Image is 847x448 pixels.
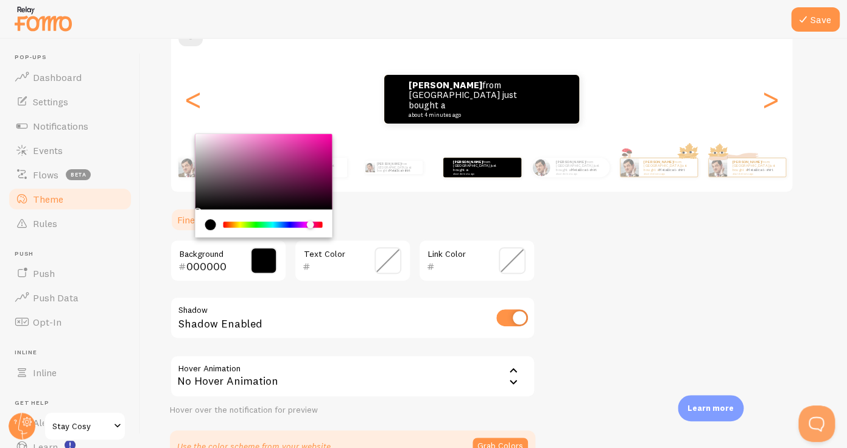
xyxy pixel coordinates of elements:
[556,159,585,164] strong: [PERSON_NAME]
[170,355,535,397] div: No Hover Animation
[15,250,133,258] span: Push
[291,172,341,175] small: about 4 minutes ago
[644,159,692,175] p: from [GEOGRAPHIC_DATA] just bought a
[7,89,133,114] a: Settings
[33,193,63,205] span: Theme
[33,366,57,379] span: Inline
[453,159,482,164] strong: [PERSON_NAME]
[409,112,527,118] small: about 4 minutes ago
[7,261,133,285] a: Push
[409,80,530,118] p: from [GEOGRAPHIC_DATA] just bought a
[7,114,133,138] a: Notifications
[687,402,734,414] p: Learn more
[7,310,133,334] a: Opt-In
[532,158,550,176] img: Fomo
[644,172,691,175] small: about 4 minutes ago
[658,167,684,172] a: Metallica t-shirt
[571,167,597,172] a: Metallica t-shirt
[7,138,133,163] a: Events
[15,54,133,61] span: Pop-ups
[389,169,410,172] a: Metallica t-shirt
[365,163,374,172] img: Fomo
[44,411,126,441] a: Stay Cosy
[377,162,401,166] strong: [PERSON_NAME]
[178,158,198,177] img: Fomo
[33,217,57,229] span: Rules
[195,134,332,237] div: Chrome color picker
[732,159,781,175] p: from [GEOGRAPHIC_DATA] just bought a
[33,144,63,156] span: Events
[678,395,743,421] div: Learn more
[446,99,511,111] a: Metallica t-shirt
[409,79,482,91] strong: [PERSON_NAME]
[556,159,605,175] p: from [GEOGRAPHIC_DATA] just bought a
[377,161,418,174] p: from [GEOGRAPHIC_DATA] just bought a
[33,292,79,304] span: Push Data
[170,208,227,232] a: Fine Tune
[708,158,726,177] img: Fomo
[798,405,835,442] iframe: Help Scout Beacon - Open
[33,96,68,108] span: Settings
[170,405,535,416] div: Hover over the notification for preview
[556,172,603,175] small: about 4 minutes ago
[732,159,761,164] strong: [PERSON_NAME]
[15,349,133,357] span: Inline
[291,159,342,175] p: from [GEOGRAPHIC_DATA] just bought a
[468,167,494,172] a: Metallica t-shirt
[15,399,133,407] span: Get Help
[33,120,88,132] span: Notifications
[453,159,502,175] p: from [GEOGRAPHIC_DATA] just bought a
[52,419,110,433] span: Stay Cosy
[620,158,638,177] img: Fomo
[644,159,673,164] strong: [PERSON_NAME]
[453,172,501,175] small: about 4 minutes ago
[205,219,216,230] div: current color is #000000
[66,169,91,180] span: beta
[7,65,133,89] a: Dashboard
[7,163,133,187] a: Flows beta
[13,3,74,34] img: fomo-relay-logo-orange.svg
[7,360,133,385] a: Inline
[7,211,133,236] a: Rules
[732,172,779,175] small: about 4 minutes ago
[7,410,133,435] a: Alerts
[33,267,55,279] span: Push
[33,316,62,328] span: Opt-In
[7,285,133,310] a: Push Data
[33,169,58,181] span: Flows
[186,55,200,143] div: Previous slide
[747,167,773,172] a: Metallica t-shirt
[170,296,535,341] div: Shadow Enabled
[7,187,133,211] a: Theme
[33,71,82,83] span: Dashboard
[763,55,778,143] div: Next slide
